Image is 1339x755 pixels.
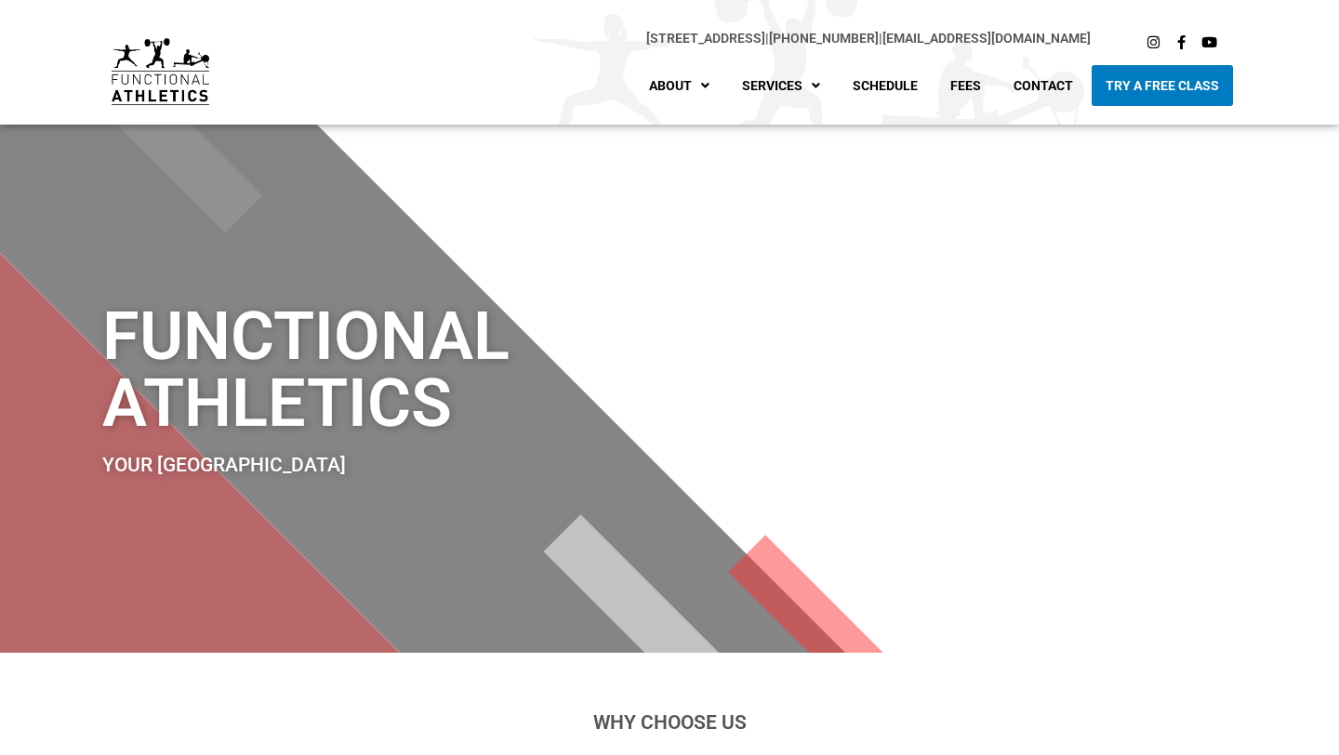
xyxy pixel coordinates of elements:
a: About [635,65,723,106]
h1: Functional Athletics [102,303,776,437]
h2: Your [GEOGRAPHIC_DATA] [102,456,776,475]
a: [EMAIL_ADDRESS][DOMAIN_NAME] [882,31,1091,46]
a: [STREET_ADDRESS] [646,31,765,46]
a: Schedule [839,65,932,106]
span: | [646,31,769,46]
a: [PHONE_NUMBER] [769,31,879,46]
a: Services [728,65,834,106]
a: Contact [1000,65,1087,106]
a: Fees [936,65,995,106]
img: default-logo [112,38,209,106]
p: | [246,28,1090,49]
h2: Why Choose Us [153,713,1186,733]
a: Try A Free Class [1092,65,1233,106]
